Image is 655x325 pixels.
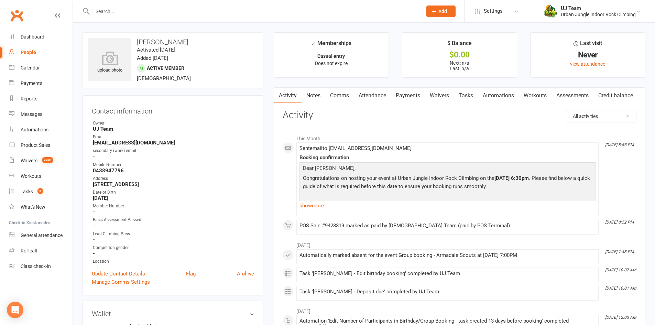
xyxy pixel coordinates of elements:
span: Settings [484,3,503,19]
strong: 0438947796 [93,167,254,174]
span: 999+ [42,157,53,163]
div: Calendar [21,65,40,71]
div: Urban Jungle Indoor Rock Climbing [561,11,636,18]
li: This Month [283,131,636,142]
a: Update Contact Details [92,270,145,278]
strong: - [93,223,254,229]
div: Email [93,134,254,140]
div: Location [93,258,254,265]
a: Messages [9,107,73,122]
time: Added [DATE] [137,55,168,61]
div: Memberships [311,39,351,52]
div: Task '[PERSON_NAME] - Deposit due' completed by UJ Team [299,289,596,295]
strong: [DATE] [93,195,254,201]
h3: [PERSON_NAME] [88,38,258,46]
a: Tasks 3 [9,184,73,199]
i: [DATE] 12:03 AM [605,315,636,320]
a: What's New [9,199,73,215]
p: Next: n/a Last: n/a [408,60,511,71]
a: Waivers [425,88,454,104]
a: Manage Comms Settings [92,278,150,286]
div: Lead Climbing Pass [93,231,254,237]
button: Add [426,6,456,17]
i: [DATE] 10:07 AM [605,268,636,272]
i: [DATE] 7:48 PM [605,249,634,254]
a: Workouts [9,169,73,184]
div: Automations [21,127,48,132]
a: Archive [237,270,254,278]
a: Workouts [519,88,552,104]
div: secondary (work) email [93,148,254,154]
span: Sent email to [EMAIL_ADDRESS][DOMAIN_NAME] [299,145,412,151]
a: General attendance kiosk mode [9,228,73,243]
a: Reports [9,91,73,107]
strong: - [93,237,254,243]
a: show more [299,201,596,210]
h3: Activity [283,110,636,121]
div: People [21,50,36,55]
div: Date of Birth [93,189,254,196]
div: General attendance [21,232,63,238]
a: Automations [478,88,519,104]
a: Dashboard [9,29,73,45]
div: Class check-in [21,263,51,269]
strong: - [93,209,254,215]
div: Payments [21,80,42,86]
a: Product Sales [9,138,73,153]
a: Assessments [552,88,593,104]
i: [DATE] 8:55 PM [605,142,634,147]
p: Congratulations on hosting your event at Urban Jungle Indoor Rock Climbing on the . Please find b... [301,174,594,192]
a: Activity [274,88,302,104]
img: thumb_image1578111135.png [544,4,557,18]
div: upload photo [88,51,131,74]
strong: Casual entry [317,53,345,59]
div: Tasks [21,189,33,194]
a: Calendar [9,60,73,76]
li: [DATE] [283,238,636,249]
h3: Wallet [92,310,254,317]
div: Member Number [93,203,254,209]
div: Waivers [21,158,37,163]
div: Dashboard [21,34,44,40]
i: [DATE] 8:52 PM [605,220,634,225]
i: [DATE] 10:01 AM [605,286,636,291]
a: Waivers 999+ [9,153,73,169]
li: [DATE] [283,304,636,315]
span: Add [438,9,447,14]
div: Open Intercom Messenger [7,302,23,318]
span: [DEMOGRAPHIC_DATA] [137,75,191,82]
a: Automations [9,122,73,138]
div: Owner [93,120,254,127]
div: Mobile Number [93,162,254,168]
div: Product Sales [21,142,50,148]
strong: - [93,250,254,257]
div: POS Sale #9428319 marked as paid by [DEMOGRAPHIC_DATA] Team (paid by POS Terminal) [299,223,596,229]
div: UJ Team [561,5,636,11]
h3: Contact information [92,105,254,115]
div: Competiton gender [93,245,254,251]
strong: UJ Team [93,126,254,132]
a: People [9,45,73,60]
div: Messages [21,111,42,117]
a: Credit balance [593,88,638,104]
div: Workouts [21,173,41,179]
span: Active member [147,65,184,71]
div: What's New [21,204,45,210]
div: Roll call [21,248,37,253]
a: Roll call [9,243,73,259]
a: Payments [9,76,73,91]
div: $ Balance [447,39,472,51]
a: Tasks [454,88,478,104]
div: Booking confirmation [299,155,596,161]
div: Address [93,175,254,182]
span: [DATE] 6:30pm [494,175,529,181]
div: Basic Assessment Passed [93,217,254,223]
a: Clubworx [8,7,25,24]
a: Notes [302,88,325,104]
a: Payments [391,88,425,104]
strong: [STREET_ADDRESS] [93,181,254,187]
a: view attendance [570,61,605,67]
a: Attendance [354,88,391,104]
div: Never [537,51,639,58]
strong: - [93,154,254,160]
